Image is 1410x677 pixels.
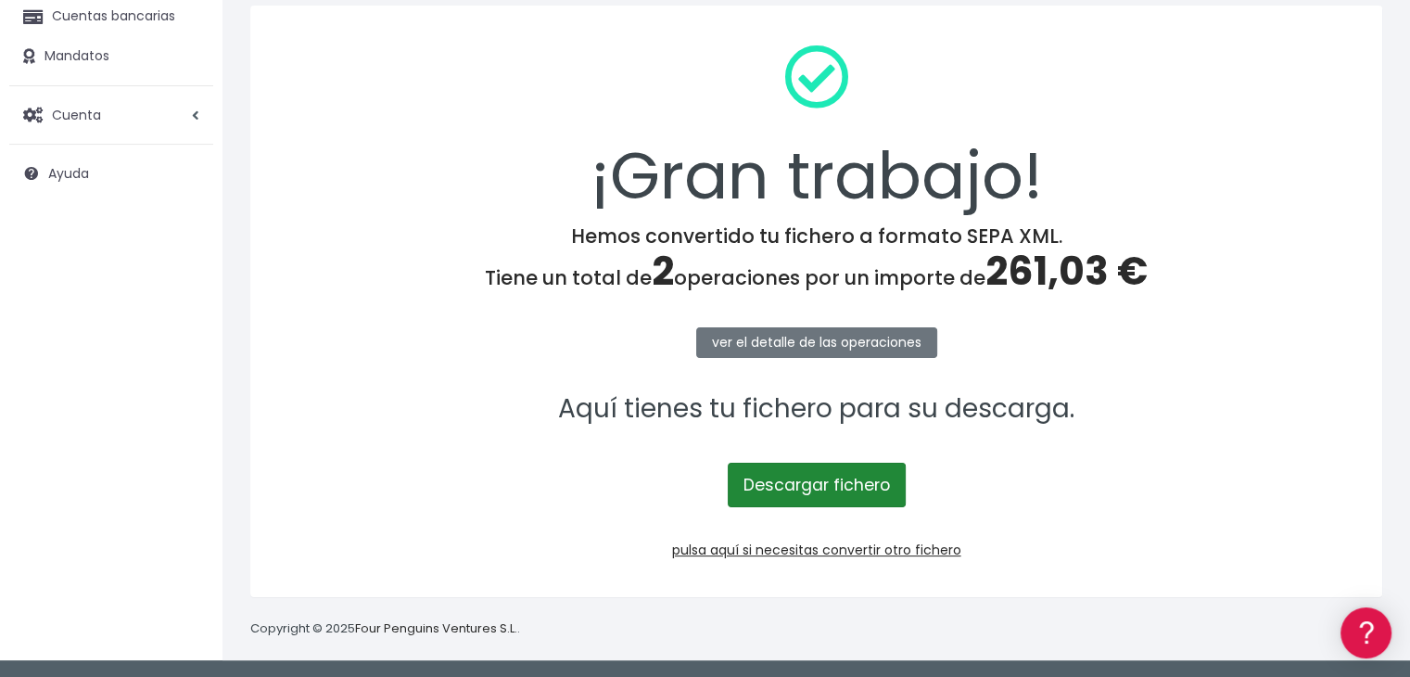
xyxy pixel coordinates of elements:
a: Cuenta [9,96,213,134]
span: 261,03 € [985,244,1148,299]
a: Videotutoriales [19,292,352,321]
a: Problemas habituales [19,263,352,292]
a: pulsa aquí si necesitas convertir otro fichero [672,541,961,559]
div: Facturación [19,368,352,386]
div: ¡Gran trabajo! [274,30,1358,224]
span: Cuenta [52,105,101,123]
h4: Hemos convertido tu fichero a formato SEPA XML. Tiene un total de operaciones por un importe de [274,224,1358,295]
span: 2 [652,244,674,299]
a: General [19,398,352,427]
div: Convertir ficheros [19,205,352,223]
button: Contáctanos [19,496,352,529]
div: Información general [19,129,352,147]
a: POWERED BY ENCHANT [255,534,357,552]
p: Aquí tienes tu fichero para su descarga. [274,389,1358,430]
a: Descargar fichero [728,463,906,507]
a: Mandatos [9,37,213,76]
p: Copyright © 2025 . [250,620,520,639]
span: Ayuda [48,164,89,183]
a: API [19,474,352,503]
div: Programadores [19,445,352,463]
a: Información general [19,158,352,186]
a: Four Penguins Ventures S.L. [355,620,517,637]
a: Formatos [19,235,352,263]
a: ver el detalle de las operaciones [696,327,937,358]
a: Ayuda [9,154,213,193]
a: Perfiles de empresas [19,321,352,350]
